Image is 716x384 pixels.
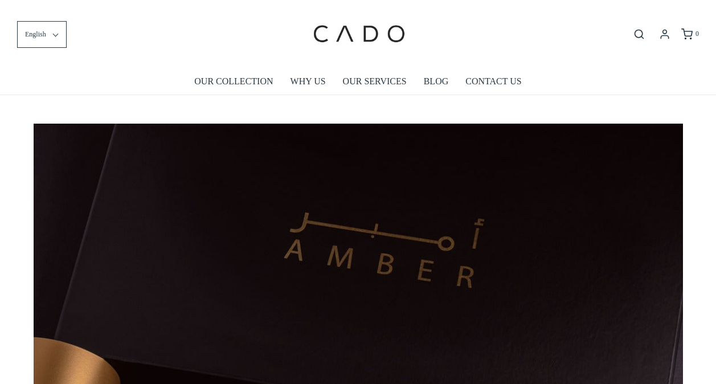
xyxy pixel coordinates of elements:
a: OUR SERVICES [343,68,407,95]
img: cadogifting [310,9,407,60]
button: Open search bar [629,28,649,40]
a: CONTACT US [465,68,521,95]
a: WHY US [291,68,326,95]
a: BLOG [424,68,449,95]
a: 0 [680,28,699,40]
a: OUR COLLECTION [194,68,273,95]
span: English [25,29,46,40]
span: 0 [695,30,699,38]
button: English [17,21,67,48]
